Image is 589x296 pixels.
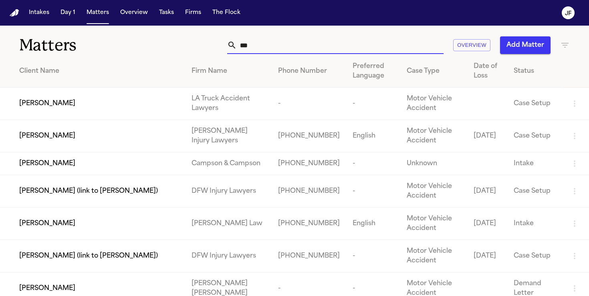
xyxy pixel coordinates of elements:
[507,175,563,208] td: Case Setup
[19,99,75,108] span: [PERSON_NAME]
[400,175,467,208] td: Motor Vehicle Accident
[272,175,346,208] td: [PHONE_NUMBER]
[83,6,112,20] button: Matters
[19,35,172,55] h1: Matters
[467,208,507,240] td: [DATE]
[209,6,244,20] button: The Flock
[19,219,75,228] span: [PERSON_NAME]
[10,9,19,17] img: Finch Logo
[19,66,179,76] div: Client Name
[507,240,563,272] td: Case Setup
[507,120,563,152] td: Case Setup
[156,6,177,20] button: Tasks
[57,6,79,20] button: Day 1
[467,120,507,152] td: [DATE]
[407,66,461,76] div: Case Type
[346,175,400,208] td: -
[400,120,467,152] td: Motor Vehicle Accident
[182,6,204,20] button: Firms
[185,240,272,272] td: DFW Injury Lawyers
[192,66,266,76] div: Firm Name
[467,175,507,208] td: [DATE]
[117,6,151,20] button: Overview
[185,152,272,175] td: Campson & Campson
[353,62,394,81] div: Preferred Language
[514,66,557,76] div: Status
[400,88,467,120] td: Motor Vehicle Accident
[272,120,346,152] td: [PHONE_NUMBER]
[272,208,346,240] td: [PHONE_NUMBER]
[10,9,19,17] a: Home
[185,208,272,240] td: [PERSON_NAME] Law
[507,208,563,240] td: Intake
[19,284,75,293] span: [PERSON_NAME]
[400,152,467,175] td: Unknown
[272,152,346,175] td: [PHONE_NUMBER]
[19,251,158,261] span: [PERSON_NAME] (link to [PERSON_NAME])
[474,62,501,81] div: Date of Loss
[278,66,340,76] div: Phone Number
[346,240,400,272] td: -
[507,152,563,175] td: Intake
[467,240,507,272] td: [DATE]
[346,208,400,240] td: English
[185,88,272,120] td: LA Truck Accident Lawyers
[19,159,75,168] span: [PERSON_NAME]
[500,36,551,54] button: Add Matter
[185,120,272,152] td: [PERSON_NAME] Injury Lawyers
[400,208,467,240] td: Motor Vehicle Accident
[453,39,490,52] button: Overview
[346,152,400,175] td: -
[400,240,467,272] td: Motor Vehicle Accident
[507,88,563,120] td: Case Setup
[19,131,75,141] span: [PERSON_NAME]
[19,186,158,196] span: [PERSON_NAME] (link to [PERSON_NAME])
[272,240,346,272] td: [PHONE_NUMBER]
[26,6,52,20] button: Intakes
[346,120,400,152] td: English
[272,88,346,120] td: -
[346,88,400,120] td: -
[185,175,272,208] td: DFW Injury Lawyers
